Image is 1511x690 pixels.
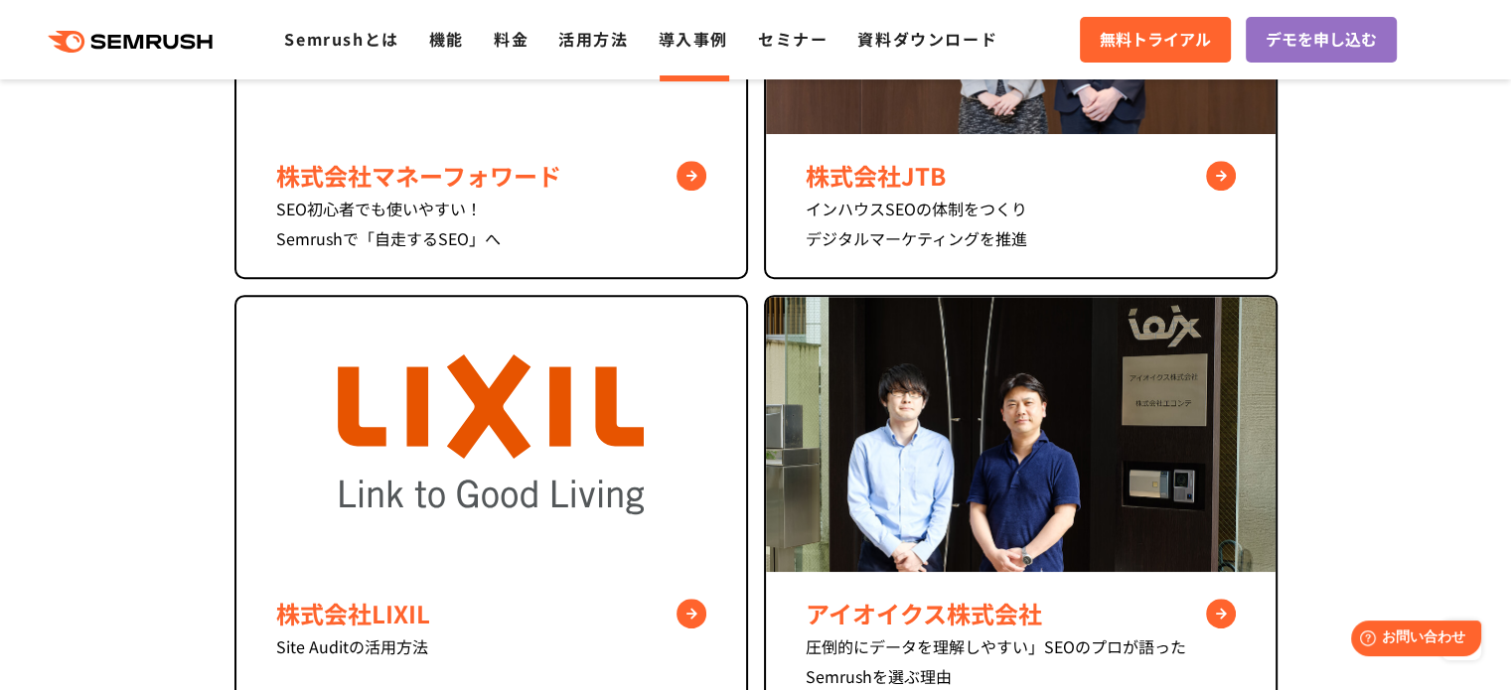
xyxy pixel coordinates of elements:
[1100,27,1211,53] span: 無料トライアル
[276,158,706,194] div: 株式会社マネーフォワード
[1334,613,1489,668] iframe: Help widget launcher
[857,27,997,51] a: 資料ダウンロード
[276,631,706,661] div: Site Auditの活用方法
[758,27,828,51] a: セミナー
[1266,27,1377,53] span: デモを申し込む
[1246,17,1397,63] a: デモを申し込む
[766,297,1276,573] img: component
[284,27,398,51] a: Semrushとは
[806,158,1236,194] div: 株式会社JTB
[429,27,464,51] a: 機能
[338,297,644,572] img: LIXIL
[558,27,628,51] a: 活用方法
[806,194,1236,253] div: インハウスSEOの体制をつくり デジタルマーケティングを推進
[276,596,706,631] div: 株式会社LIXIL
[494,27,529,51] a: 料金
[1080,17,1231,63] a: 無料トライアル
[659,27,728,51] a: 導入事例
[276,194,706,253] div: SEO初心者でも使いやすい！ Semrushで「自走するSEO」へ
[806,596,1236,631] div: アイオイクス株式会社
